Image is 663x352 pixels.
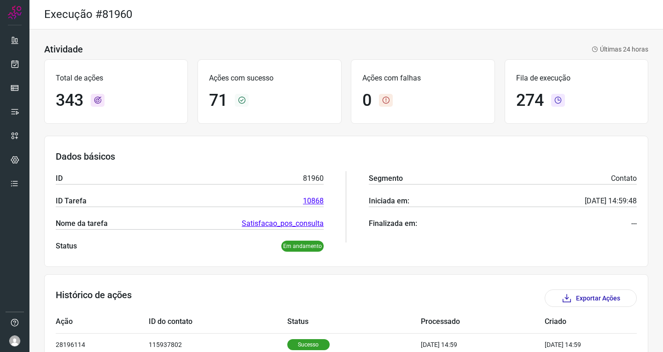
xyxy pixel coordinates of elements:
[611,173,637,184] p: Contato
[9,335,20,346] img: avatar-user-boy.jpg
[369,218,417,229] p: Finalizada em:
[56,196,87,207] p: ID Tarefa
[56,241,77,252] p: Status
[56,289,132,307] h3: Histórico de ações
[149,311,287,333] td: ID do contato
[545,311,609,333] td: Criado
[516,73,637,84] p: Fila de execução
[287,311,421,333] td: Status
[242,218,324,229] a: Satisfacao_pos_consulta
[8,6,22,19] img: Logo
[56,73,176,84] p: Total de ações
[303,196,324,207] a: 10868
[209,73,330,84] p: Ações com sucesso
[545,289,637,307] button: Exportar Ações
[281,241,324,252] p: Em andamento
[209,91,227,110] h1: 71
[56,91,83,110] h1: 343
[362,91,372,110] h1: 0
[369,173,403,184] p: Segmento
[56,173,63,184] p: ID
[303,173,324,184] p: 81960
[516,91,544,110] h1: 274
[631,218,637,229] p: ---
[592,45,648,54] p: Últimas 24 horas
[56,218,108,229] p: Nome da tarefa
[585,196,637,207] p: [DATE] 14:59:48
[287,339,330,350] p: Sucesso
[44,8,132,21] h2: Execução #81960
[369,196,409,207] p: Iniciada em:
[421,311,545,333] td: Processado
[56,151,637,162] h3: Dados básicos
[362,73,483,84] p: Ações com falhas
[44,44,83,55] h3: Atividade
[56,311,149,333] td: Ação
